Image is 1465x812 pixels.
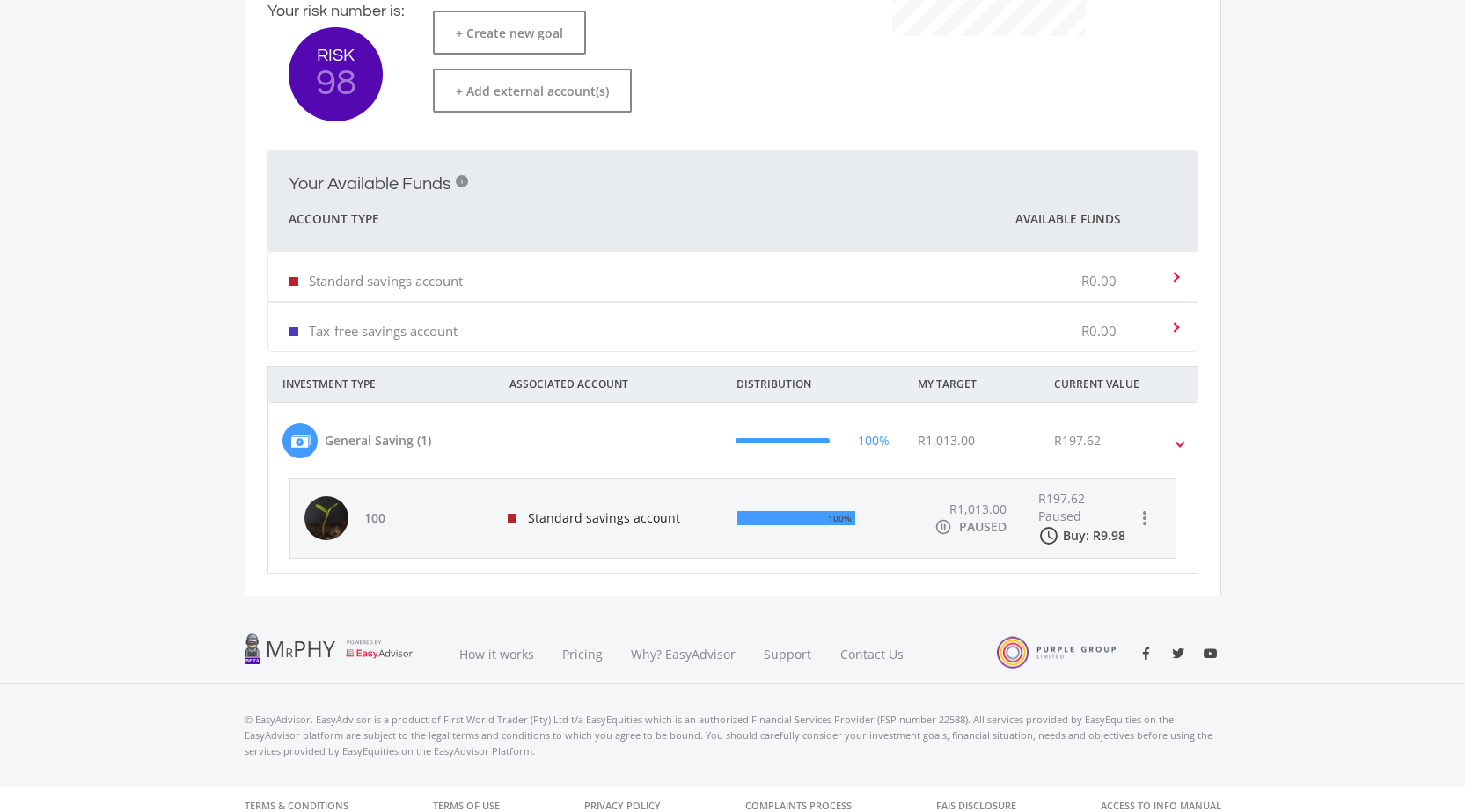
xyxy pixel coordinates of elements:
div: Your Available Funds i Account Type Available Funds [267,252,1198,352]
a: Contact Us [826,625,919,684]
i: access_time [1038,525,1059,546]
button: + Create new goal [433,11,586,55]
span: Account Type [289,208,379,230]
div: Standard savings account [494,479,724,558]
span: R1,013.00 [918,432,975,449]
h2: Your Available Funds [289,173,451,194]
div: CURRENT VALUE [1040,367,1221,402]
mat-expansion-panel-header: General Saving (1) 100% R1,013.00 R197.62 [268,403,1198,478]
div: MY TARGET [904,367,1040,402]
mat-expansion-panel-header: Standard savings account R0.00 [268,252,1198,301]
mat-expansion-panel-header: Your Available Funds i Account Type Available Funds [267,150,1198,252]
div: 100% [858,431,890,450]
h4: Your risk number is: [267,2,405,21]
div: PAUSED [959,518,1007,536]
p: Tax-free savings account [309,322,458,340]
div: R197.62 [1038,490,1124,546]
p: R0.00 [1081,272,1117,289]
span: Paused [1038,508,1081,524]
p: © EasyAdvisor. EasyAdvisor is a product of First World Trader (Pty) Ltd t/a EasyEquities which is... [245,712,1221,759]
p: R0.00 [1081,322,1117,340]
mat-expansion-panel-header: Tax-free savings account R0.00 [268,303,1198,351]
a: Support [750,625,826,684]
p: Standard savings account [309,272,463,289]
i: pause_circle_outline [934,518,952,536]
div: 100% [824,509,852,527]
span: R1,013.00 [949,501,1007,517]
span: Available Funds [1015,210,1120,228]
div: DISTRIBUTION [722,367,904,402]
button: + Add external account(s) [433,69,632,113]
a: Pricing [548,625,617,684]
div: General Saving (1) [325,431,431,450]
div: R197.62 [1054,431,1101,450]
button: RISK 98 [289,27,383,121]
button: more_vert [1127,501,1162,536]
i: more_vert [1134,508,1155,529]
div: General Saving (1) 100% R1,013.00 R197.62 [268,478,1198,573]
div: i [456,175,468,187]
span: 98 [289,64,383,102]
span: 100 [364,509,487,527]
div: ASSOCIATED ACCOUNT [495,367,722,402]
a: Why? EasyAdvisor [617,625,750,684]
a: How it works [445,625,548,684]
div: INVESTMENT TYPE [268,367,495,402]
span: RISK [289,47,383,64]
div: Buy: R9.98 [1063,527,1125,545]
